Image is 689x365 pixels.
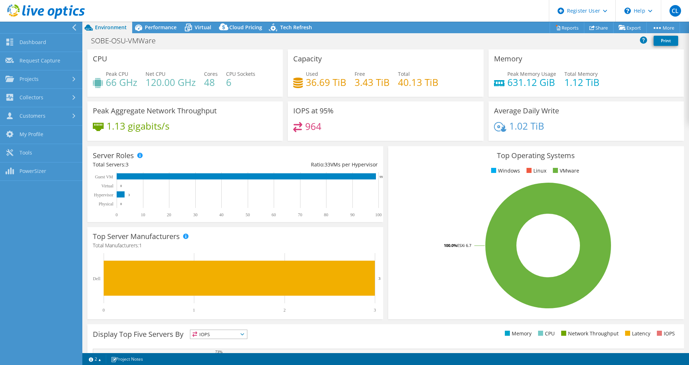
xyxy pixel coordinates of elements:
text: 3 [374,308,376,313]
h3: Memory [494,55,522,63]
li: VMware [551,167,579,175]
h3: Capacity [293,55,322,63]
a: Export [613,22,647,33]
text: 2 [283,308,286,313]
a: Share [584,22,614,33]
text: 10 [141,212,145,217]
svg: \n [624,8,631,14]
text: 0 [120,202,122,206]
li: Latency [623,330,650,338]
text: 99 [380,175,383,179]
text: Physical [99,201,113,207]
h3: Peak Aggregate Network Throughput [93,107,217,115]
h3: Average Daily Write [494,107,559,115]
text: 90 [350,212,355,217]
span: Net CPU [146,70,165,77]
div: Total Servers: [93,161,235,169]
span: Environment [95,24,127,31]
tspan: ESXi 6.7 [457,243,471,248]
span: Used [306,70,318,77]
text: 3 [128,193,130,197]
span: CL [669,5,681,17]
text: 70 [298,212,302,217]
h4: 6 [226,78,255,86]
span: 3 [126,161,129,168]
text: 80 [324,212,328,217]
text: 3 [378,276,381,281]
li: Windows [489,167,520,175]
h4: 964 [305,122,321,130]
li: IOPS [655,330,675,338]
text: Dell [93,276,100,281]
h4: 48 [204,78,218,86]
a: More [646,22,680,33]
li: Memory [503,330,532,338]
span: Peak CPU [106,70,128,77]
h3: IOPS at 95% [293,107,334,115]
li: Linux [525,167,546,175]
h3: Top Server Manufacturers [93,233,180,240]
span: 1 [139,242,142,249]
h4: 1.13 gigabits/s [107,122,169,130]
span: Cloud Pricing [229,24,262,31]
li: Network Throughput [559,330,619,338]
span: Peak Memory Usage [507,70,556,77]
span: Virtual [195,24,211,31]
h4: 40.13 TiB [398,78,438,86]
span: Cores [204,70,218,77]
span: Tech Refresh [280,24,312,31]
tspan: 100.0% [444,243,457,248]
text: 60 [272,212,276,217]
text: 1 [193,308,195,313]
h3: CPU [93,55,107,63]
text: 0 [120,184,122,188]
h4: Total Manufacturers: [93,242,378,249]
text: 40 [219,212,224,217]
text: 20 [167,212,171,217]
a: Project Notes [106,355,148,364]
h4: 36.69 TiB [306,78,346,86]
text: 30 [193,212,198,217]
text: 0 [103,308,105,313]
span: IOPS [190,330,247,339]
h3: Server Roles [93,152,134,160]
text: Hypervisor [94,192,113,197]
a: Reports [550,22,584,33]
span: Total [398,70,410,77]
div: Ratio: VMs per Hypervisor [235,161,377,169]
a: Print [654,36,678,46]
span: Total Memory [564,70,598,77]
h1: SOBE-OSU-VMWare [88,37,167,45]
h4: 1.12 TiB [564,78,599,86]
span: Performance [145,24,177,31]
text: 73% [215,349,222,354]
h4: 120.00 GHz [146,78,196,86]
text: 50 [246,212,250,217]
span: CPU Sockets [226,70,255,77]
h3: Top Operating Systems [394,152,679,160]
h4: 631.12 GiB [507,78,556,86]
h4: 1.02 TiB [509,122,544,130]
h4: 66 GHz [106,78,137,86]
li: CPU [536,330,555,338]
text: 100 [375,212,382,217]
h4: 3.43 TiB [355,78,390,86]
text: Virtual [101,183,114,188]
span: 33 [325,161,330,168]
a: 2 [84,355,106,364]
span: Free [355,70,365,77]
text: Guest VM [95,174,113,179]
text: 0 [116,212,118,217]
